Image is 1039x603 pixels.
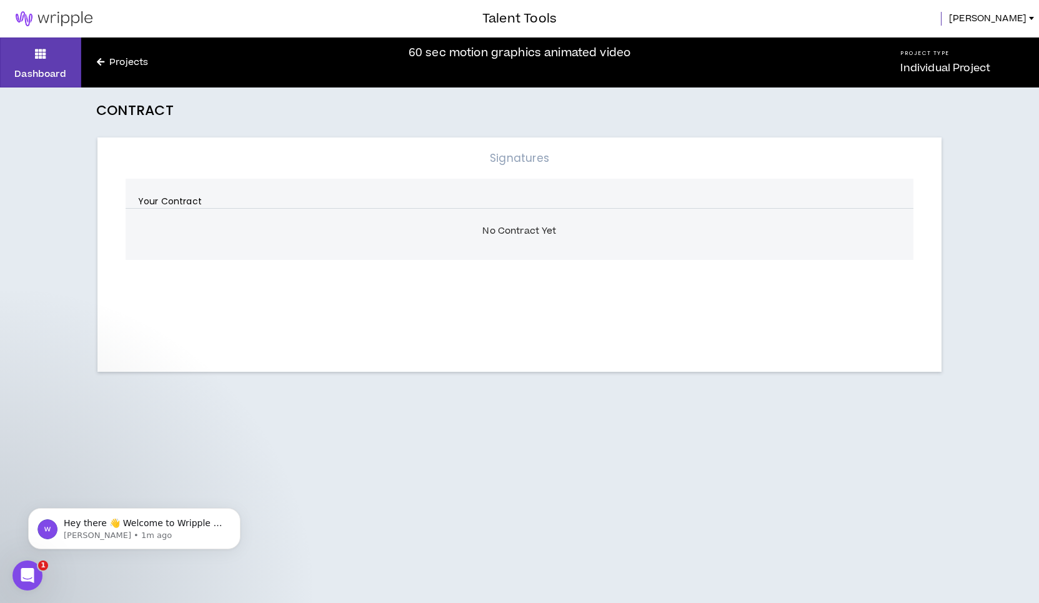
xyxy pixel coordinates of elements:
h2: Contract [96,102,174,119]
h5: Project Type [900,49,990,57]
div: Signatures [126,150,913,167]
p: Dashboard [14,67,66,81]
iframe: Intercom notifications message [9,482,259,569]
div: 60 sec motion graphics animated video [409,44,630,61]
iframe: Intercom live chat [12,561,42,591]
a: Projects [81,56,164,69]
div: No Contract Yet [126,218,913,244]
h3: Talent Tools [482,9,557,28]
p: Your Contract [138,194,202,208]
span: [PERSON_NAME] [949,12,1027,26]
p: Individual Project [900,61,990,76]
span: 1 [38,561,48,571]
